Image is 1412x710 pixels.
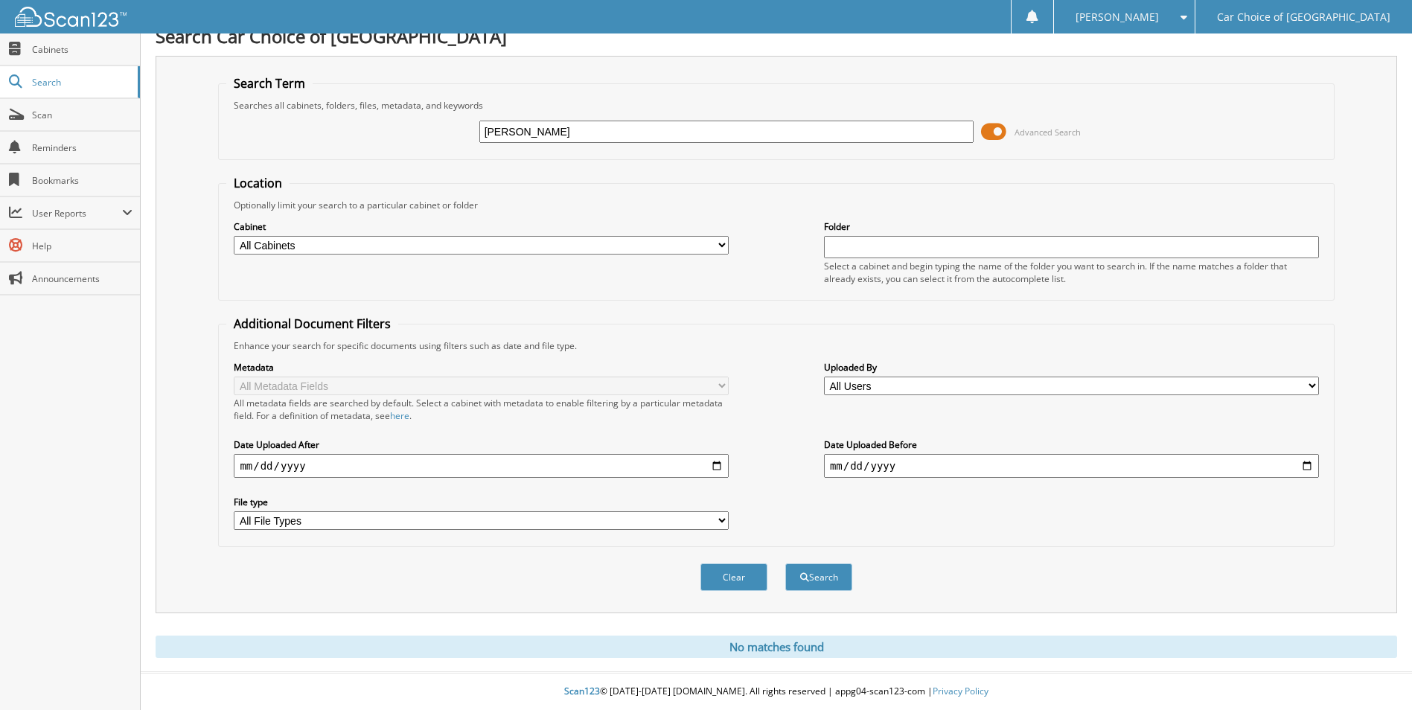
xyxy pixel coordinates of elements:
[32,109,132,121] span: Scan
[32,240,132,252] span: Help
[32,76,130,89] span: Search
[824,260,1319,285] div: Select a cabinet and begin typing the name of the folder you want to search in. If the name match...
[824,361,1319,374] label: Uploaded By
[824,438,1319,451] label: Date Uploaded Before
[32,174,132,187] span: Bookmarks
[226,199,1326,211] div: Optionally limit your search to a particular cabinet or folder
[15,7,127,27] img: scan123-logo-white.svg
[32,43,132,56] span: Cabinets
[226,316,398,332] legend: Additional Document Filters
[1217,13,1390,22] span: Car Choice of [GEOGRAPHIC_DATA]
[1076,13,1159,22] span: [PERSON_NAME]
[226,99,1326,112] div: Searches all cabinets, folders, files, metadata, and keywords
[824,220,1319,233] label: Folder
[390,409,409,422] a: here
[156,24,1397,48] h1: Search Car Choice of [GEOGRAPHIC_DATA]
[234,454,729,478] input: start
[824,454,1319,478] input: end
[32,141,132,154] span: Reminders
[234,220,729,233] label: Cabinet
[1015,127,1081,138] span: Advanced Search
[933,685,988,697] a: Privacy Policy
[1338,639,1412,710] iframe: Chat Widget
[234,397,729,422] div: All metadata fields are searched by default. Select a cabinet with metadata to enable filtering b...
[234,496,729,508] label: File type
[785,563,852,591] button: Search
[564,685,600,697] span: Scan123
[226,175,290,191] legend: Location
[226,75,313,92] legend: Search Term
[234,361,729,374] label: Metadata
[156,636,1397,658] div: No matches found
[141,674,1412,710] div: © [DATE]-[DATE] [DOMAIN_NAME]. All rights reserved | appg04-scan123-com |
[32,272,132,285] span: Announcements
[32,207,122,220] span: User Reports
[234,438,729,451] label: Date Uploaded After
[226,339,1326,352] div: Enhance your search for specific documents using filters such as date and file type.
[700,563,767,591] button: Clear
